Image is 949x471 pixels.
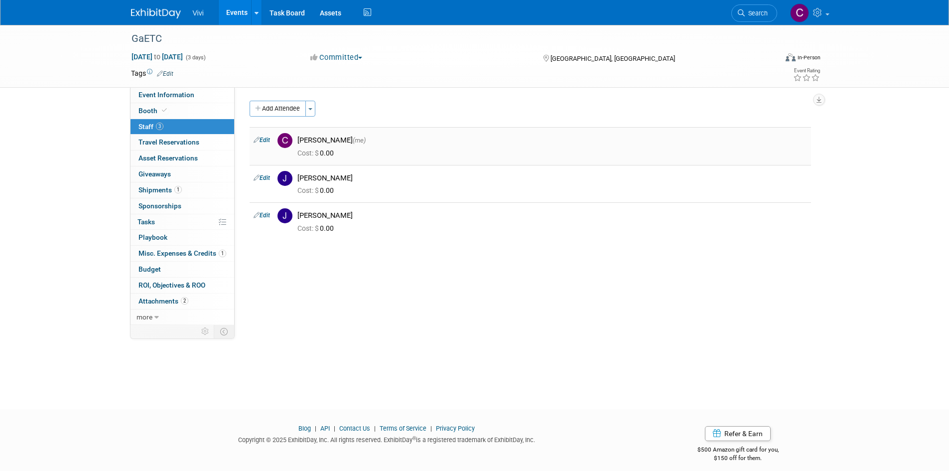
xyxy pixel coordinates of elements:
[339,425,370,432] a: Contact Us
[297,224,338,232] span: 0.00
[658,439,818,462] div: $500 Amazon gift card for you,
[297,136,807,145] div: [PERSON_NAME]
[138,233,167,241] span: Playbook
[731,4,777,22] a: Search
[185,54,206,61] span: (3 days)
[254,137,270,144] a: Edit
[131,87,234,103] a: Event Information
[250,101,306,117] button: Add Attendee
[131,52,183,61] span: [DATE] [DATE]
[131,214,234,230] a: Tasks
[312,425,319,432] span: |
[277,171,292,186] img: J.jpg
[174,186,182,193] span: 1
[372,425,378,432] span: |
[705,426,771,441] a: Refer & Earn
[131,68,173,78] td: Tags
[131,166,234,182] a: Giveaways
[131,182,234,198] a: Shipments1
[277,133,292,148] img: C.jpg
[297,149,338,157] span: 0.00
[138,138,199,146] span: Travel Reservations
[197,325,214,338] td: Personalize Event Tab Strip
[550,55,675,62] span: [GEOGRAPHIC_DATA], [GEOGRAPHIC_DATA]
[297,186,338,194] span: 0.00
[138,202,181,210] span: Sponsorships
[138,170,171,178] span: Giveaways
[790,3,809,22] img: Cassie Lapp
[793,68,820,73] div: Event Rating
[131,151,234,166] a: Asset Reservations
[428,425,434,432] span: |
[138,186,182,194] span: Shipments
[331,425,338,432] span: |
[138,249,226,257] span: Misc. Expenses & Credits
[658,454,818,463] div: $150 off for them.
[156,123,163,130] span: 3
[131,262,234,277] a: Budget
[138,91,194,99] span: Event Information
[320,425,330,432] a: API
[138,123,163,131] span: Staff
[380,425,426,432] a: Terms of Service
[277,208,292,223] img: J.jpg
[138,107,169,115] span: Booth
[138,265,161,273] span: Budget
[137,218,155,226] span: Tasks
[436,425,475,432] a: Privacy Policy
[131,246,234,261] a: Misc. Expenses & Credits1
[131,135,234,150] a: Travel Reservations
[412,436,416,441] sup: ®
[138,281,205,289] span: ROI, Objectives & ROO
[254,174,270,181] a: Edit
[131,294,234,309] a: Attachments2
[193,9,204,17] span: Vivi
[214,325,234,338] td: Toggle Event Tabs
[138,297,188,305] span: Attachments
[353,137,366,144] span: (me)
[131,278,234,293] a: ROI, Objectives & ROO
[297,173,807,183] div: [PERSON_NAME]
[131,8,181,18] img: ExhibitDay
[297,211,807,220] div: [PERSON_NAME]
[786,53,796,61] img: Format-Inperson.png
[131,198,234,214] a: Sponsorships
[138,154,198,162] span: Asset Reservations
[307,52,366,63] button: Committed
[162,108,167,113] i: Booth reservation complete
[745,9,768,17] span: Search
[131,310,234,325] a: more
[297,149,320,157] span: Cost: $
[298,425,311,432] a: Blog
[131,119,234,135] a: Staff3
[131,433,643,445] div: Copyright © 2025 ExhibitDay, Inc. All rights reserved. ExhibitDay is a registered trademark of Ex...
[157,70,173,77] a: Edit
[297,224,320,232] span: Cost: $
[128,30,762,48] div: GaETC
[136,313,152,321] span: more
[131,103,234,119] a: Booth
[131,230,234,245] a: Playbook
[797,54,820,61] div: In-Person
[254,212,270,219] a: Edit
[297,186,320,194] span: Cost: $
[152,53,162,61] span: to
[219,250,226,257] span: 1
[181,297,188,305] span: 2
[718,52,821,67] div: Event Format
